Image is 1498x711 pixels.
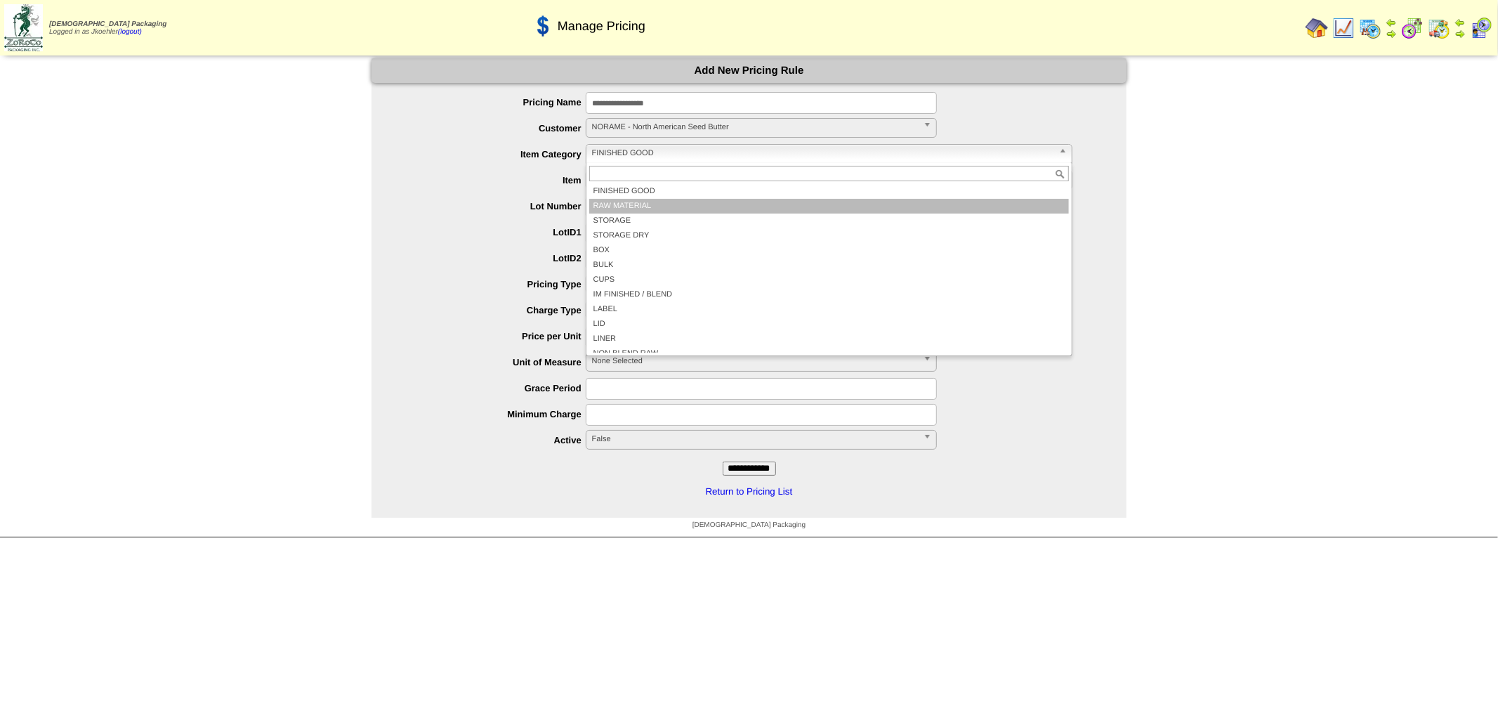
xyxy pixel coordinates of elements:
div: Add New Pricing Rule [372,58,1126,83]
span: NORAME - North American Seed Butter [592,119,918,136]
img: calendarinout.gif [1428,17,1450,39]
label: Unit of Measure [400,357,586,367]
li: LABEL [589,302,1069,317]
img: line_graph.gif [1332,17,1355,39]
span: [DEMOGRAPHIC_DATA] Packaging [692,521,806,529]
span: Logged in as Jkoehler [49,20,166,36]
label: LotID2 [400,253,586,263]
span: None Selected [592,353,918,370]
label: Lot Number [400,201,586,211]
label: Active [400,435,586,445]
li: LINER [589,332,1069,346]
li: BOX [589,243,1069,258]
label: Grace Period [400,383,586,393]
li: STORAGE DRY [589,228,1069,243]
label: Pricing Name [400,97,586,107]
span: [DEMOGRAPHIC_DATA] Packaging [49,20,166,28]
a: Return to Pricing List [706,486,793,497]
label: Pricing Type [400,279,586,289]
img: arrowleft.gif [1386,17,1397,28]
img: zoroco-logo-small.webp [4,4,43,51]
img: arrowleft.gif [1454,17,1466,28]
label: Item [400,175,586,185]
span: Manage Pricing [558,19,645,34]
label: Item Category [400,149,586,159]
li: LID [589,317,1069,332]
label: Minimum Charge [400,409,586,419]
li: RAW MATERIAL [589,199,1069,214]
img: home.gif [1306,17,1328,39]
li: NON BLEND RAW [589,346,1069,361]
label: LotID1 [400,227,586,237]
span: False [592,431,918,448]
img: dollar.gif [532,15,555,37]
img: arrowright.gif [1454,28,1466,39]
a: (logout) [118,28,142,36]
img: calendarblend.gif [1401,17,1424,39]
li: IM FINISHED / BLEND [589,287,1069,302]
li: STORAGE [589,214,1069,228]
li: BULK [589,258,1069,273]
li: CUPS [589,273,1069,287]
img: calendarcustomer.gif [1470,17,1492,39]
label: Customer [400,123,586,133]
span: FINISHED GOOD [592,145,1053,162]
li: FINISHED GOOD [589,184,1069,199]
label: Price per Unit [400,331,586,341]
label: Charge Type [400,305,586,315]
img: calendarprod.gif [1359,17,1381,39]
img: arrowright.gif [1386,28,1397,39]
